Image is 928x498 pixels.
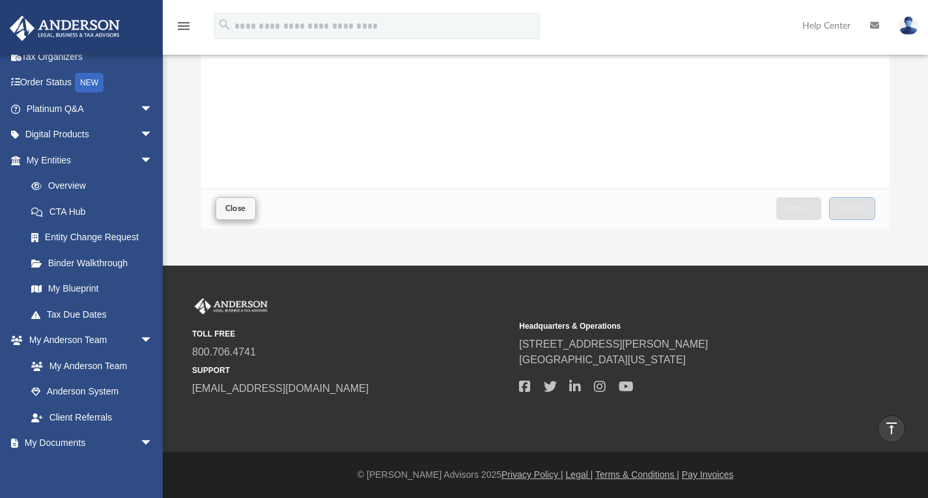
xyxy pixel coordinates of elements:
[595,469,679,480] a: Terms & Conditions |
[519,339,708,350] a: [STREET_ADDRESS][PERSON_NAME]
[176,18,191,34] i: menu
[140,147,166,174] span: arrow_drop_down
[18,353,160,379] a: My Anderson Team
[519,354,686,365] a: [GEOGRAPHIC_DATA][US_STATE]
[682,469,733,480] a: Pay Invoices
[163,468,928,482] div: © [PERSON_NAME] Advisors 2025
[18,199,173,225] a: CTA Hub
[9,96,173,122] a: Platinum Q&Aarrow_drop_down
[218,18,232,32] i: search
[566,469,593,480] a: Legal |
[225,204,246,212] span: Close
[839,204,866,212] span: Upload
[140,96,166,122] span: arrow_drop_down
[9,70,173,96] a: Order StatusNEW
[18,225,173,251] a: Entity Change Request
[18,173,173,199] a: Overview
[519,320,837,332] small: Headquarters & Operations
[18,301,173,327] a: Tax Due Dates
[192,383,369,394] a: [EMAIL_ADDRESS][DOMAIN_NAME]
[192,365,510,376] small: SUPPORT
[75,73,104,92] div: NEW
[192,346,256,357] a: 800.706.4741
[9,122,173,148] a: Digital Productsarrow_drop_down
[899,16,918,35] img: User Pic
[18,276,166,302] a: My Blueprint
[216,197,256,220] button: Close
[18,404,166,430] a: Client Referrals
[829,197,876,220] button: Upload
[878,415,905,443] a: vertical_align_top
[192,328,510,340] small: TOLL FREE
[140,122,166,148] span: arrow_drop_down
[9,327,166,353] a: My Anderson Teamarrow_drop_down
[884,421,899,436] i: vertical_align_top
[9,430,166,456] a: My Documentsarrow_drop_down
[140,327,166,354] span: arrow_drop_down
[140,430,166,457] span: arrow_drop_down
[9,147,173,173] a: My Entitiesarrow_drop_down
[9,44,173,70] a: Tax Organizers
[192,298,270,315] img: Anderson Advisors Platinum Portal
[176,25,191,34] a: menu
[501,469,563,480] a: Privacy Policy |
[18,379,166,405] a: Anderson System
[776,197,822,220] button: Cancel
[786,204,812,212] span: Cancel
[6,16,124,41] img: Anderson Advisors Platinum Portal
[18,250,173,276] a: Binder Walkthrough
